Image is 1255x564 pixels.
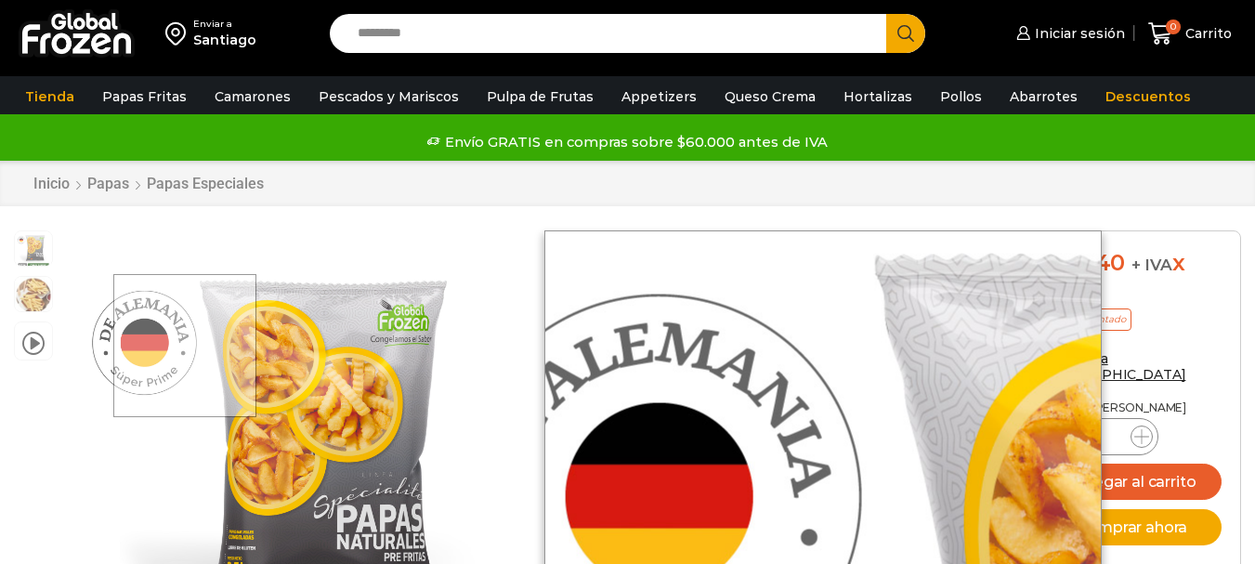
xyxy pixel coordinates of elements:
[1131,256,1172,274] span: + IVA
[1096,79,1200,114] a: Descuentos
[165,18,193,49] img: address-field-icon.svg
[1038,350,1186,383] a: Enviar a [GEOGRAPHIC_DATA]
[931,79,991,114] a: Pollos
[477,79,603,114] a: Pulpa de Frutas
[612,79,706,114] a: Appetizers
[193,18,256,31] div: Enviar a
[16,79,84,114] a: Tienda
[834,79,922,114] a: Hortalizas
[1181,24,1232,43] span: Carrito
[15,231,52,269] span: coated
[33,175,71,192] a: Inicio
[1166,20,1181,34] span: 0
[1038,401,1222,414] p: Cantidad [PERSON_NAME]
[33,175,265,192] nav: Breadcrumb
[309,79,468,114] a: Pescados y Mariscos
[1000,79,1087,114] a: Abarrotes
[1038,464,1222,500] button: Agregar al carrito
[1038,509,1222,545] button: Comprar ahora
[1038,250,1222,304] div: x caja
[86,175,130,192] a: Papas
[146,175,265,192] a: Papas Especiales
[1144,12,1236,56] a: 0 Carrito
[93,79,196,114] a: Papas Fritas
[205,79,300,114] a: Camarones
[15,277,52,314] span: 10×10
[193,31,256,49] div: Santiago
[715,79,825,114] a: Queso Crema
[886,14,925,53] button: Search button
[1012,15,1125,52] a: Iniciar sesión
[1030,24,1125,43] span: Iniciar sesión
